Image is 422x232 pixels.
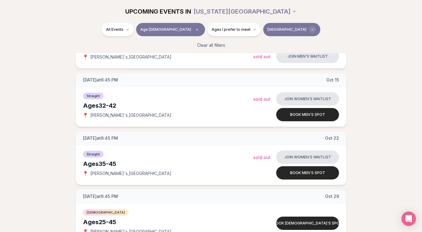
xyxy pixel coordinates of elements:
div: Open Intercom Messenger [401,211,416,226]
button: Join women's waitlist [276,151,339,164]
div: Ages 35-45 [83,160,253,168]
span: Straight [83,93,104,99]
div: Ages 25-45 [83,218,253,226]
span: [DATE] at 6:45 PM [83,77,118,83]
button: Join men's waitlist [276,50,339,63]
button: [US_STATE][GEOGRAPHIC_DATA] [193,5,297,18]
span: Oct 15 [326,77,339,83]
span: [GEOGRAPHIC_DATA] [267,27,306,32]
span: Sold Out [253,97,270,102]
div: Ages 32-42 [83,101,253,110]
span: [DATE] at 6:45 PM [83,135,118,141]
span: Straight [83,151,104,157]
button: All Events [102,23,134,36]
span: 📍 [83,171,88,176]
span: [PERSON_NAME]'s , [GEOGRAPHIC_DATA] [90,170,171,176]
span: 📍 [83,55,88,59]
span: [PERSON_NAME]'s , [GEOGRAPHIC_DATA] [90,112,171,118]
span: Sold Out [253,54,270,59]
span: Sold Out [253,155,270,160]
button: Ages I prefer to meet [207,23,261,36]
span: All Events [106,27,123,32]
button: Clear all filters [193,39,229,52]
button: Book men's spot [276,108,339,121]
span: Ages I prefer to meet [212,27,251,32]
span: Age [DEMOGRAPHIC_DATA] [140,27,191,32]
span: Oct 29 [325,193,339,199]
button: Age [DEMOGRAPHIC_DATA]Clear age [136,23,205,36]
button: Book men's spot [276,166,339,180]
span: Oct 22 [325,135,339,141]
span: Clear age [193,26,201,33]
span: [DATE] at 6:45 PM [83,193,118,199]
button: Book [DEMOGRAPHIC_DATA]'s spot [276,217,339,230]
span: 📍 [83,113,88,118]
span: [PERSON_NAME]'s , [GEOGRAPHIC_DATA] [90,54,171,60]
span: [DEMOGRAPHIC_DATA] [83,209,129,216]
button: Join women's waitlist [276,92,339,106]
span: UPCOMING EVENTS IN [125,7,191,16]
span: Clear borough filter [309,26,316,33]
button: [GEOGRAPHIC_DATA]Clear borough filter [263,23,320,36]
